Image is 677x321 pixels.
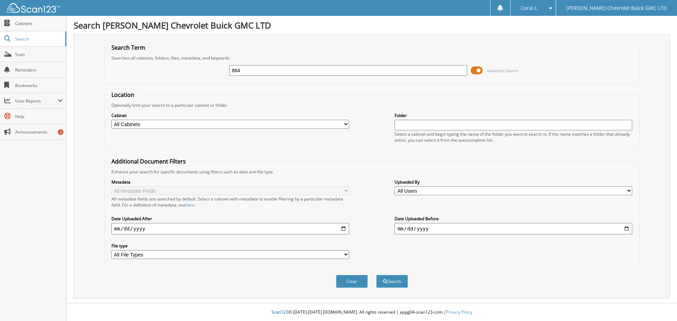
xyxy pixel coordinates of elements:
[108,158,189,165] legend: Additional Document Filters
[111,179,349,185] label: Metadata
[15,20,63,26] span: Cabinets
[67,304,677,321] div: © [DATE]-[DATE] [DOMAIN_NAME]. All rights reserved | appg04-scan123-com |
[395,223,632,234] input: end
[15,113,63,119] span: Help
[395,179,632,185] label: Uploaded By
[15,98,58,104] span: User Reports
[15,51,63,57] span: Scan
[376,275,408,288] button: Search
[15,36,62,42] span: Search
[566,6,667,10] span: [PERSON_NAME] Chevrolet Buick GMC LTD
[108,91,138,99] legend: Location
[395,112,632,118] label: Folder
[15,67,63,73] span: Reminders
[108,44,149,51] legend: Search Term
[487,68,518,73] span: Advanced Search
[74,19,670,31] h1: Search [PERSON_NAME] Chevrolet Buick GMC LTD
[15,82,63,88] span: Bookmarks
[111,196,349,208] div: All metadata fields are searched by default. Select a cabinet with metadata to enable filtering b...
[108,102,636,108] div: Optionally limit your search to a particular cabinet or folder
[7,3,60,13] img: scan123-logo-white.svg
[272,309,288,315] span: Scan123
[395,131,632,143] div: Select a cabinet and begin typing the name of the folder you want to search in. If the name match...
[111,112,349,118] label: Cabinet
[446,309,472,315] a: Privacy Policy
[111,243,349,249] label: File type
[58,129,63,135] div: 4
[111,223,349,234] input: start
[111,216,349,222] label: Date Uploaded After
[108,55,636,61] div: Searches all cabinets, folders, files, metadata, and keywords
[185,202,195,208] a: here
[15,129,63,135] span: Announcements
[336,275,368,288] button: Clear
[108,169,636,175] div: Enhance your search for specific documents using filters such as date and file type.
[521,6,538,10] span: Coral L.
[395,216,632,222] label: Date Uploaded Before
